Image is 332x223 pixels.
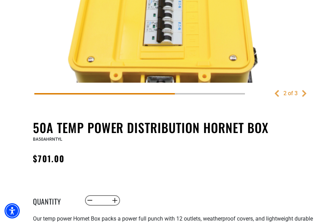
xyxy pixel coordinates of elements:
[273,90,280,97] a: Previous
[301,90,308,97] a: Next
[33,120,327,135] h1: 50A Temp Power Distribution Hornet Box
[33,137,62,142] span: BA50AHRNTYL
[5,203,20,218] div: Accessibility Menu
[33,152,65,165] span: $701.00
[283,89,298,98] div: 2 of 3
[33,196,68,205] label: Quantity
